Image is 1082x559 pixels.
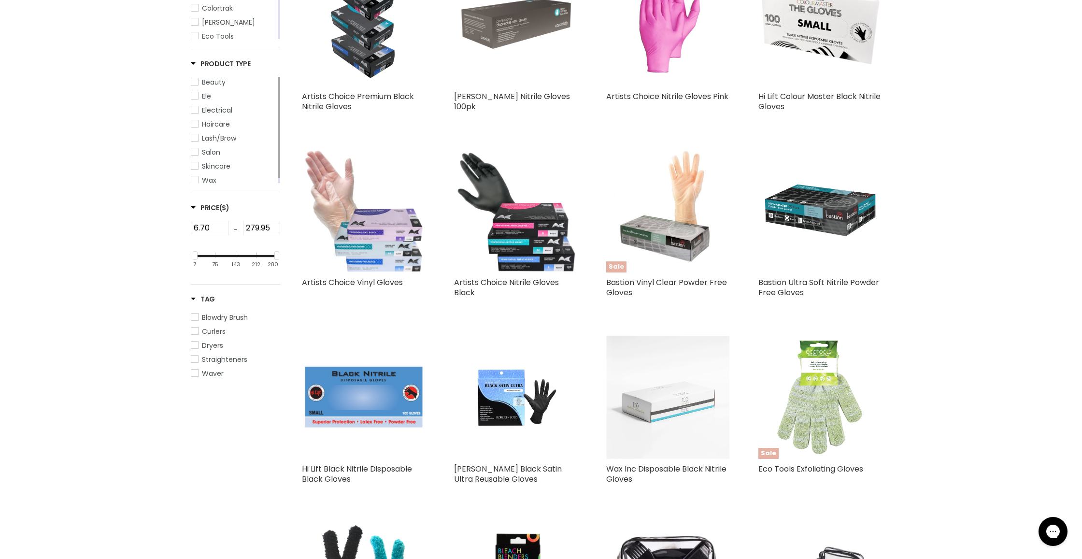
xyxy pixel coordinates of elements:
[243,221,281,235] input: Max Price
[191,340,280,351] a: Dryers
[202,369,224,378] span: Waver
[202,147,220,157] span: Salon
[302,91,414,112] a: Artists Choice Premium Black Nitrile Gloves
[191,147,276,158] a: Salon
[191,326,280,337] a: Curlers
[758,463,863,474] a: Eco Tools Exfoliating Gloves
[302,463,412,485] a: Hi Lift Black Nitrile Disposable Black Gloves
[191,119,276,129] a: Haircare
[202,105,232,115] span: Electrical
[758,336,882,459] img: Eco Tools Exfoliating Gloves
[202,31,234,41] span: Eco Tools
[191,221,228,235] input: Min Price
[202,17,255,27] span: [PERSON_NAME]
[454,149,577,272] img: Artists Choice Nitrile Gloves Black
[758,448,779,459] span: Sale
[606,336,729,459] img: Wax Inc Disposable Black Nitrile Gloves
[758,91,881,112] a: Hi Lift Colour Master Black Nitrile Gloves
[191,312,280,323] a: Blowdry Brush
[191,31,276,42] a: Eco Tools
[202,77,226,87] span: Beauty
[475,336,557,459] img: Robert De Soto Black Satin Ultra Reusable Gloves
[202,341,223,350] span: Dryers
[191,59,251,69] h3: Product Type
[606,277,727,298] a: Bastion Vinyl Clear Powder Free Gloves
[191,368,280,379] a: Waver
[219,203,229,213] span: ($)
[606,149,729,272] img: Bastion Vinyl Clear Powder Free Gloves
[202,175,216,185] span: Wax
[758,277,879,298] a: Bastion Ultra Soft Nitrile Powder Free Gloves
[268,261,278,268] div: 280
[454,336,577,459] a: Robert De Soto Black Satin Ultra Reusable Gloves
[252,261,260,268] div: 212
[191,133,276,143] a: Lash/Brow
[454,91,570,112] a: [PERSON_NAME] Nitrile Gloves 100pk
[302,149,425,272] img: Artists Choice Vinyl Gloves
[228,221,243,238] div: -
[191,203,229,213] h3: Price($)
[454,277,559,298] a: Artists Choice Nitrile Gloves Black
[202,119,230,129] span: Haircare
[202,355,247,364] span: Straighteners
[191,77,276,87] a: Beauty
[606,463,726,485] a: Wax Inc Disposable Black Nitrile Gloves
[202,327,226,336] span: Curlers
[302,277,403,288] a: Artists Choice Vinyl Gloves
[202,91,211,101] span: Ele
[202,133,236,143] span: Lash/Brow
[191,354,280,365] a: Straighteners
[191,17,276,28] a: De Lorenzo
[758,336,882,459] a: Eco Tools Exfoliating GlovesSale
[454,463,562,485] a: [PERSON_NAME] Black Satin Ultra Reusable Gloves
[191,294,215,304] h3: Tag
[202,3,233,13] span: Colortrak
[606,261,626,272] span: Sale
[191,203,229,213] span: Price
[191,175,276,186] a: Wax
[302,336,425,459] img: Hi Lift Black Nitrile Disposable Black Gloves
[202,313,248,322] span: Blowdry Brush
[606,91,728,102] a: Artists Choice Nitrile Gloves Pink
[606,149,729,272] a: Bastion Vinyl Clear Powder Free GlovesSale
[212,261,218,268] div: 75
[758,149,882,272] img: Bastion Ultra Soft Nitrile Powder Free Gloves
[231,261,240,268] div: 143
[1034,514,1072,549] iframe: Gorgias live chat messenger
[191,105,276,115] a: Electrical
[191,91,276,101] a: Ele
[191,161,276,172] a: Skincare
[193,261,196,268] div: 7
[202,161,230,171] span: Skincare
[191,3,276,14] a: Colortrak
